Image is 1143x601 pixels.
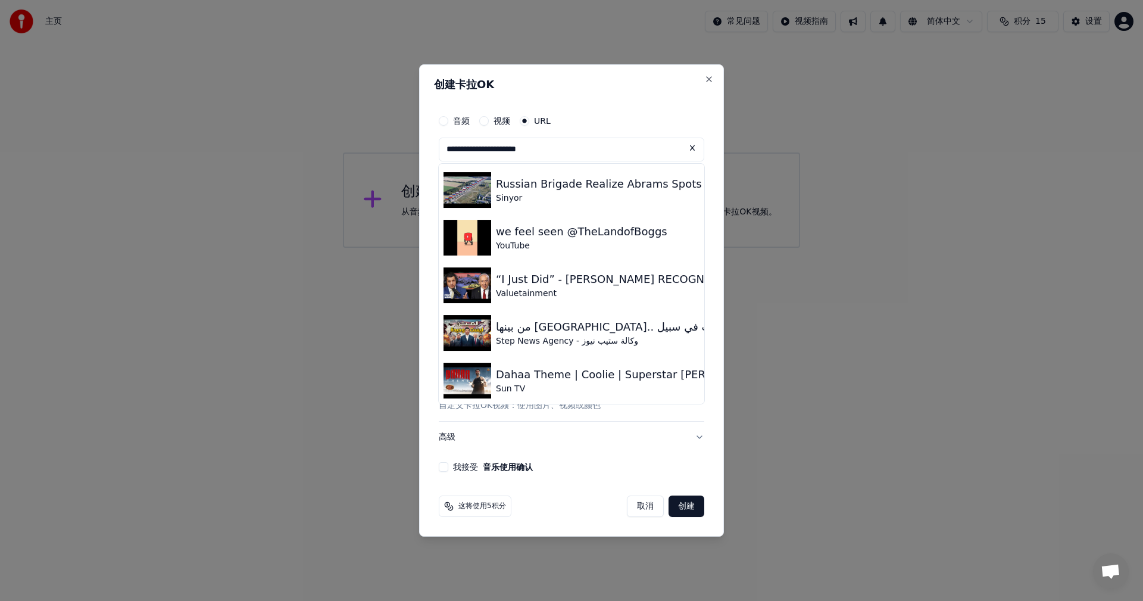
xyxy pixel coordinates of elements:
[496,176,841,192] div: Russian Brigade Realize Abrams Spots Them But It Was Too Late
[534,117,551,125] label: URL
[439,384,601,412] div: 视频
[496,366,1097,383] div: Dahaa Theme | Coolie | Superstar [PERSON_NAME] | [PERSON_NAME] | [PERSON_NAME] | Anirudh | Sun Pi...
[458,502,506,511] span: 这将使用5积分
[496,223,667,240] div: we feel seen @TheLandofBoggs
[496,192,841,204] div: Sinyor
[444,267,491,303] img: “I Just Did” - Netanyahu RECOGNIZES Armenian Genocide For The First Time EVER!
[453,463,533,471] label: 我接受
[669,496,704,517] button: 创建
[494,117,510,125] label: 视频
[439,422,704,453] button: 高级
[496,335,905,347] div: Step News Agency - وكالة ستيب نيوز
[496,271,1011,288] div: “I Just Did” - [PERSON_NAME] RECOGNIZES Armenian [MEDICAL_DATA] For The First Time EVER!
[439,400,601,412] p: 自定义卡拉OK视频：使用图片、视频或颜色
[444,315,491,351] img: من بينها باكستان.. دول مستعدة للموت في سبيل الصين
[444,220,491,256] img: we feel seen @TheLandofBoggs
[496,383,1097,395] div: Sun TV
[444,363,491,398] img: Dahaa Theme | Coolie | Superstar Rajinikanth | Amir Khan | Lokesh | Anirudh | Sun Pictures
[439,374,704,422] button: 视频自定义卡拉OK视频：使用图片、视频或颜色
[453,117,470,125] label: 音频
[496,319,905,335] div: من بينها [GEOGRAPHIC_DATA].. دول مستعدة للموت في سبيل [GEOGRAPHIC_DATA]
[434,79,709,90] h2: 创建卡拉OK
[496,240,667,252] div: YouTube
[444,172,491,208] img: Russian Brigade Realize Abrams Spots Them But It Was Too Late
[483,463,533,471] button: 我接受
[627,496,664,517] button: 取消
[496,288,1011,300] div: Valuetainment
